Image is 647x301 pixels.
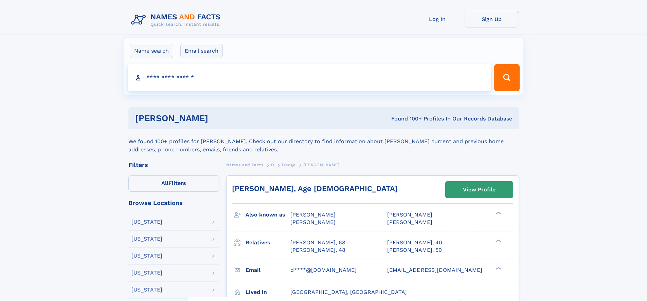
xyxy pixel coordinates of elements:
input: search input [128,64,491,91]
a: [PERSON_NAME], 50 [387,246,442,254]
label: Email search [180,44,223,58]
div: Browse Locations [128,200,219,206]
a: Sign Up [465,11,519,27]
span: [GEOGRAPHIC_DATA], [GEOGRAPHIC_DATA] [290,289,407,295]
div: ❯ [494,266,502,270]
a: [PERSON_NAME], 40 [387,239,442,246]
span: [PERSON_NAME] [290,211,336,218]
a: [PERSON_NAME], 48 [290,246,345,254]
label: Name search [130,44,173,58]
label: Filters [128,175,219,192]
div: [US_STATE] [131,270,162,276]
a: View Profile [446,182,513,198]
a: D [271,161,274,169]
div: [US_STATE] [131,236,162,242]
span: [EMAIL_ADDRESS][DOMAIN_NAME] [387,267,482,273]
div: Filters [128,162,219,168]
a: [PERSON_NAME], 68 [290,239,345,246]
a: Dodge [282,161,295,169]
h3: Also known as [246,209,290,221]
a: Log In [410,11,465,27]
div: ❯ [494,211,502,215]
span: [PERSON_NAME] [387,219,432,225]
h1: [PERSON_NAME] [135,114,300,123]
div: Found 100+ Profiles In Our Records Database [300,115,512,123]
div: [US_STATE] [131,253,162,259]
div: [US_STATE] [131,287,162,293]
div: ❯ [494,239,502,243]
a: Names and Facts [226,161,264,169]
img: Logo Names and Facts [128,11,226,29]
h3: Relatives [246,237,290,248]
div: We found 100+ profiles for [PERSON_NAME]. Check out our directory to find information about [PERS... [128,129,519,154]
span: All [161,180,168,186]
div: View Profile [463,182,496,197]
span: D [271,163,274,167]
span: [PERSON_NAME] [303,163,340,167]
span: [PERSON_NAME] [290,219,336,225]
span: [PERSON_NAME] [387,211,432,218]
a: [PERSON_NAME], Age [DEMOGRAPHIC_DATA] [232,184,398,193]
span: Dodge [282,163,295,167]
h3: Email [246,264,290,276]
h3: Lived in [246,286,290,298]
div: [US_STATE] [131,219,162,225]
button: Search Button [494,64,519,91]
